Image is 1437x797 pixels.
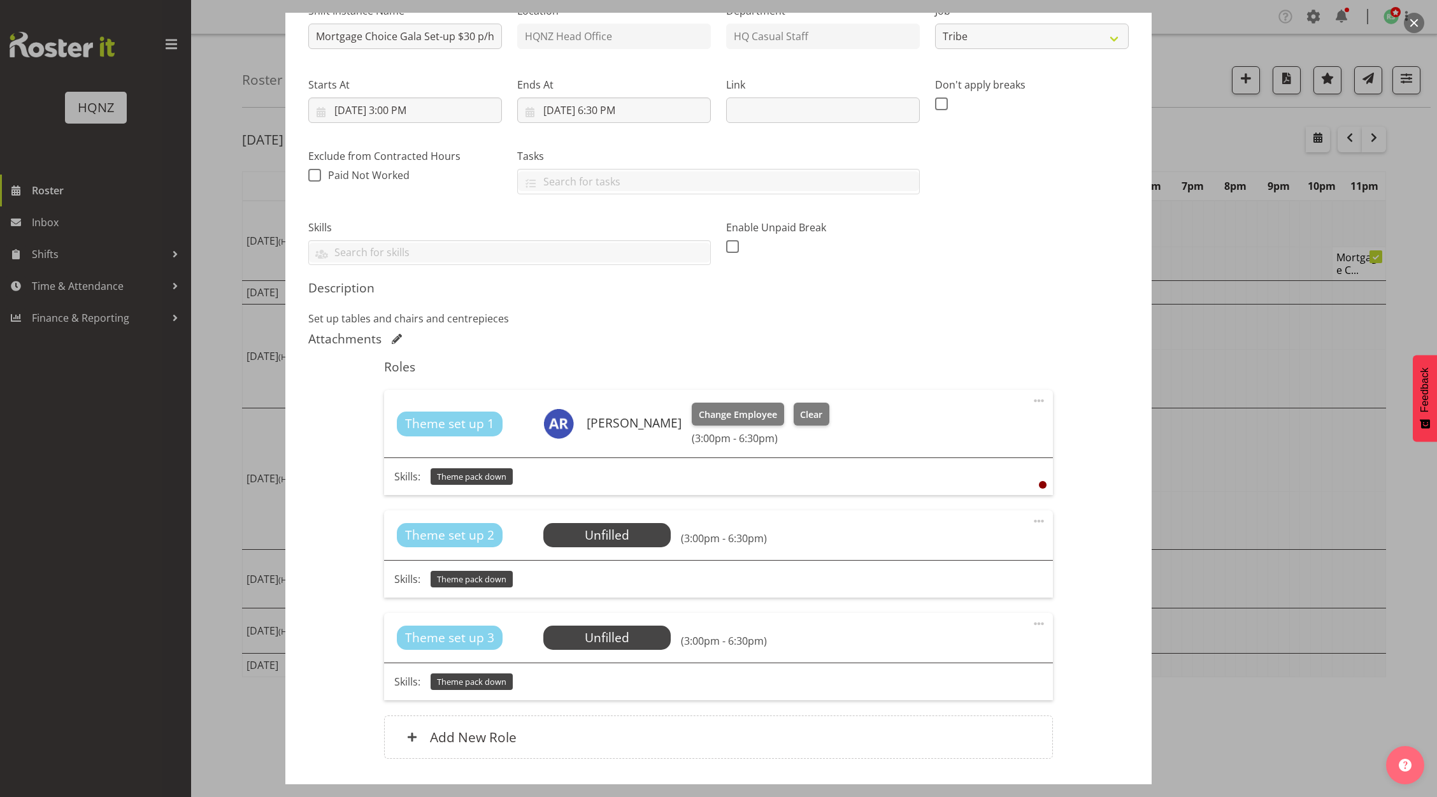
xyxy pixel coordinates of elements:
[405,415,494,433] span: Theme set up 1
[394,674,420,689] p: Skills:
[517,97,711,123] input: Click to select...
[726,77,920,92] label: Link
[430,729,517,745] h6: Add New Role
[437,676,506,688] span: Theme pack down
[585,629,629,646] span: Unfilled
[543,408,574,439] img: alex-romanytchev10814.jpg
[794,403,830,426] button: Clear
[437,471,506,483] span: Theme pack down
[308,331,382,347] h5: Attachments
[308,97,502,123] input: Click to select...
[394,469,420,484] p: Skills:
[585,526,629,543] span: Unfilled
[517,148,920,164] label: Tasks
[681,532,767,545] h6: (3:00pm - 6:30pm)
[308,77,502,92] label: Starts At
[699,408,777,422] span: Change Employee
[308,148,502,164] label: Exclude from Contracted Hours
[587,416,682,430] h6: [PERSON_NAME]
[308,24,502,49] input: Shift Instance Name
[726,220,920,235] label: Enable Unpaid Break
[681,635,767,647] h6: (3:00pm - 6:30pm)
[1039,481,1047,489] div: User is clocked out
[1399,759,1412,772] img: help-xxl-2.png
[692,432,829,445] h6: (3:00pm - 6:30pm)
[384,359,1052,375] h5: Roles
[800,408,822,422] span: Clear
[1413,355,1437,442] button: Feedback - Show survey
[309,243,710,262] input: Search for skills
[517,77,711,92] label: Ends At
[328,168,410,182] span: Paid Not Worked
[935,77,1129,92] label: Don't apply breaks
[405,526,494,545] span: Theme set up 2
[308,280,1129,296] h5: Description
[518,171,919,191] input: Search for tasks
[308,220,711,235] label: Skills
[405,629,494,647] span: Theme set up 3
[394,571,420,587] p: Skills:
[308,311,1129,326] p: Set up tables and chairs and centrepieces
[692,403,784,426] button: Change Employee
[437,573,506,585] span: Theme pack down
[1419,368,1431,412] span: Feedback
